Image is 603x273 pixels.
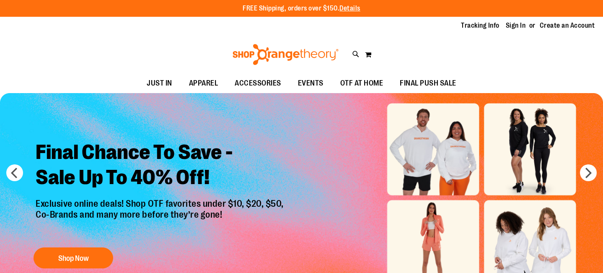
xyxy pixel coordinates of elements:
[400,74,456,93] span: FINAL PUSH SALE
[6,164,23,181] button: prev
[580,164,597,181] button: next
[226,74,290,93] a: ACCESSORIES
[189,74,218,93] span: APPAREL
[138,74,181,93] a: JUST IN
[340,74,383,93] span: OTF AT HOME
[461,21,499,30] a: Tracking Info
[29,198,292,239] p: Exclusive online deals! Shop OTF favorites under $10, $20, $50, Co-Brands and many more before th...
[540,21,595,30] a: Create an Account
[29,133,292,198] h2: Final Chance To Save - Sale Up To 40% Off!
[235,74,281,93] span: ACCESSORIES
[506,21,526,30] a: Sign In
[231,44,340,65] img: Shop Orangetheory
[391,74,465,93] a: FINAL PUSH SALE
[290,74,332,93] a: EVENTS
[34,248,113,269] button: Shop Now
[181,74,227,93] a: APPAREL
[339,5,360,12] a: Details
[147,74,172,93] span: JUST IN
[29,133,292,273] a: Final Chance To Save -Sale Up To 40% Off! Exclusive online deals! Shop OTF favorites under $10, $...
[243,4,360,13] p: FREE Shipping, orders over $150.
[298,74,323,93] span: EVENTS
[332,74,392,93] a: OTF AT HOME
